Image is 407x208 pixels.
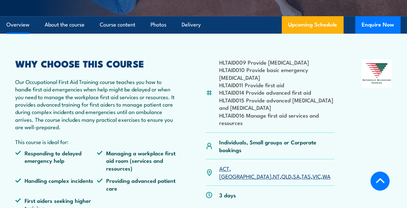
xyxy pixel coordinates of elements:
a: SA [293,172,300,180]
li: Responding to delayed emergency help [15,149,97,172]
li: Handling complex incidents [15,177,97,192]
a: Course content [100,16,135,33]
button: Enquire Now [355,16,401,34]
a: WA [322,172,330,180]
img: Nationally Recognised Training logo. [362,59,392,88]
a: TAS [301,172,311,180]
p: 3 days [219,191,236,199]
a: NT [273,172,279,180]
li: Providing advanced patient care [97,177,178,192]
a: QLD [281,172,291,180]
p: This course is ideal for: [15,138,178,145]
p: , , , , , , , [219,165,334,180]
li: HLTAID010 Provide basic emergency [MEDICAL_DATA] [219,66,334,81]
a: [GEOGRAPHIC_DATA] [219,172,271,180]
a: Photos [151,16,166,33]
p: Our Occupational First Aid Training course teaches you how to handle first aid emergencies when h... [15,78,178,131]
h2: WHY CHOOSE THIS COURSE [15,59,178,68]
li: HLTAID009 Provide [MEDICAL_DATA] [219,58,334,66]
li: HLTAID014 Provide advanced first aid [219,88,334,96]
a: ACT [219,164,229,172]
li: HLTAID016 Manage first aid services and resources [219,111,334,127]
li: HLTAID015 Provide advanced [MEDICAL_DATA] and [MEDICAL_DATA] [219,96,334,111]
a: Delivery [182,16,201,33]
a: VIC [312,172,321,180]
a: Upcoming Schedule [282,16,344,34]
li: HLTAID011 Provide first aid [219,81,334,88]
a: About the course [45,16,85,33]
li: Managing a workplace first aid room (services and resources) [97,149,178,172]
a: Overview [6,16,29,33]
p: Individuals, Small groups or Corporate bookings [219,138,334,153]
